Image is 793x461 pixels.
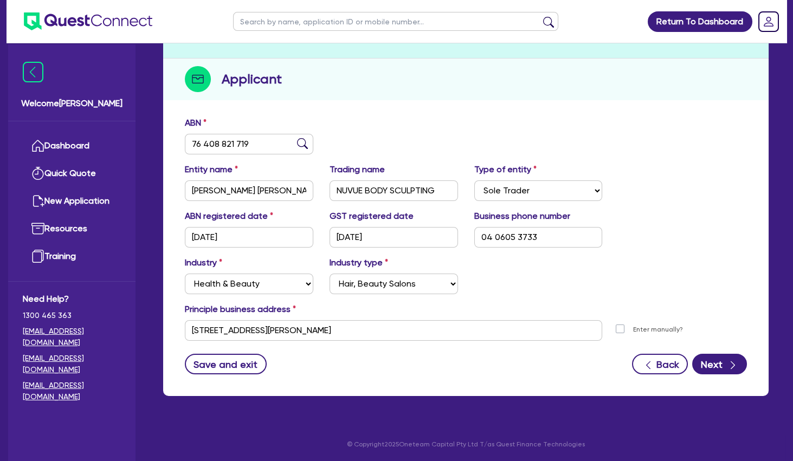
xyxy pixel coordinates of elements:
input: DD / MM / YYYY [330,227,458,248]
input: Search by name, application ID or mobile number... [233,12,558,31]
label: Enter manually? [633,324,683,335]
label: Entity name [185,163,238,176]
label: ABN [185,116,207,129]
a: Dashboard [23,132,121,160]
label: Type of entity [474,163,537,176]
span: Need Help? [23,293,121,306]
p: © Copyright 2025 Oneteam Capital Pty Ltd T/as Quest Finance Technologies [156,439,776,449]
a: New Application [23,187,121,215]
button: Next [692,354,747,374]
a: [EMAIL_ADDRESS][DOMAIN_NAME] [23,326,121,348]
img: quick-quote [31,167,44,180]
a: Dropdown toggle [755,8,783,36]
a: Resources [23,215,121,243]
label: GST registered date [330,210,414,223]
a: Training [23,243,121,270]
img: step-icon [185,66,211,92]
img: training [31,250,44,263]
h2: Applicant [222,69,282,89]
span: Welcome [PERSON_NAME] [21,97,123,110]
a: Return To Dashboard [648,11,752,32]
a: [EMAIL_ADDRESS][DOMAIN_NAME] [23,380,121,402]
button: Save and exit [185,354,267,374]
input: DD / MM / YYYY [185,227,313,248]
label: Principle business address [185,303,296,316]
label: Industry type [330,256,388,269]
label: ABN registered date [185,210,273,223]
a: [EMAIL_ADDRESS][DOMAIN_NAME] [23,353,121,375]
img: quest-connect-logo-blue [24,12,152,30]
label: Business phone number [474,210,570,223]
img: resources [31,222,44,235]
label: Industry [185,256,222,269]
label: Trading name [330,163,385,176]
a: Quick Quote [23,160,121,187]
img: abn-lookup icon [297,138,308,149]
img: new-application [31,194,44,207]
img: icon-menu-close [23,62,43,82]
button: Back [632,354,688,374]
span: 1300 465 363 [23,310,121,321]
